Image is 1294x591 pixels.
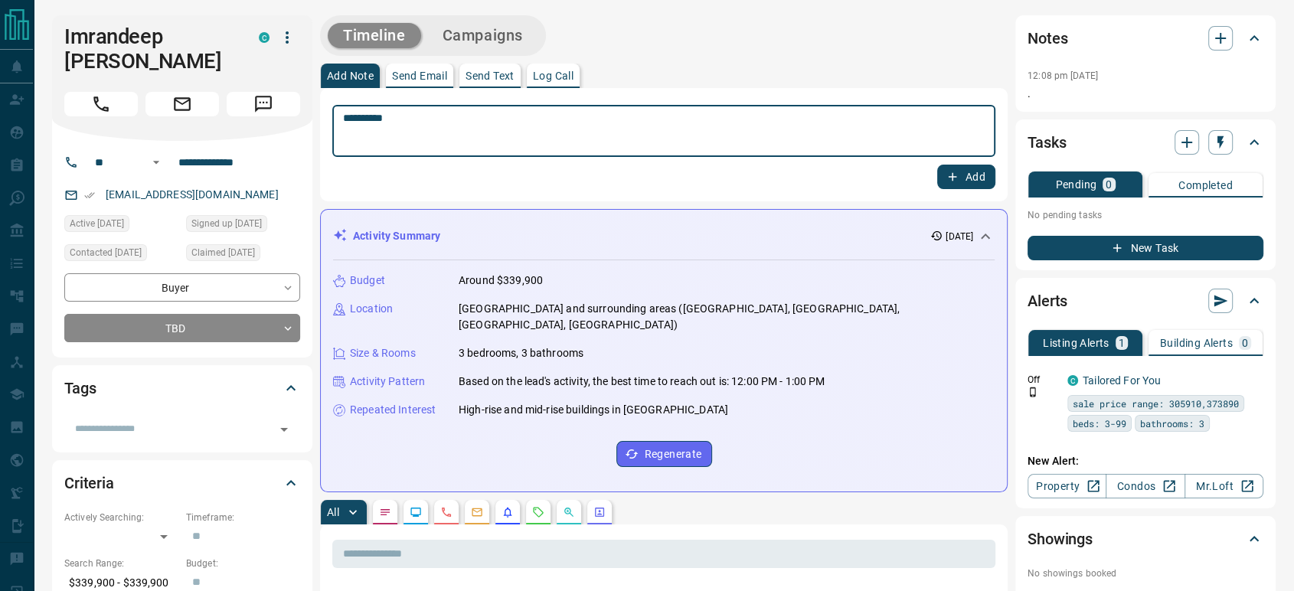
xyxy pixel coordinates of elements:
p: Timeframe: [186,511,300,524]
button: New Task [1028,236,1263,260]
h2: Alerts [1028,289,1067,313]
div: Notes [1028,20,1263,57]
span: Signed up [DATE] [191,216,262,231]
p: Listing Alerts [1043,338,1109,348]
h2: Showings [1028,527,1093,551]
p: Pending [1055,179,1096,190]
p: Activity Summary [353,228,440,244]
p: High-rise and mid-rise buildings in [GEOGRAPHIC_DATA] [459,402,728,418]
p: Completed [1178,180,1233,191]
p: Send Email [392,70,447,81]
svg: Emails [471,506,483,518]
div: Tasks [1028,124,1263,161]
p: Search Range: [64,557,178,570]
p: Size & Rooms [350,345,416,361]
svg: Lead Browsing Activity [410,506,422,518]
p: 3 bedrooms, 3 bathrooms [459,345,583,361]
p: Budget: [186,557,300,570]
svg: Agent Actions [593,506,606,518]
p: Based on the lead's activity, the best time to reach out is: 12:00 PM - 1:00 PM [459,374,825,390]
p: Activity Pattern [350,374,425,390]
p: New Alert: [1028,453,1263,469]
div: Alerts [1028,282,1263,319]
a: Property [1028,474,1106,498]
span: bathrooms: 3 [1140,416,1204,431]
a: [EMAIL_ADDRESS][DOMAIN_NAME] [106,188,279,201]
p: 0 [1242,338,1248,348]
button: Open [147,153,165,171]
div: TBD [64,314,300,342]
p: No showings booked [1028,567,1263,580]
div: condos.ca [1067,375,1078,386]
button: Open [273,419,295,440]
h2: Criteria [64,471,114,495]
h2: Tasks [1028,130,1066,155]
span: Active [DATE] [70,216,124,231]
h1: Imrandeep [PERSON_NAME] [64,24,236,73]
p: 12:08 pm [DATE] [1028,70,1098,81]
p: Around $339,900 [459,273,543,289]
div: condos.ca [259,32,270,43]
button: Campaigns [427,23,538,48]
div: Mon Aug 11 2025 [64,215,178,237]
div: Criteria [64,465,300,501]
div: Mon Jun 02 2025 [186,215,300,237]
p: Repeated Interest [350,402,436,418]
p: 0 [1106,179,1112,190]
svg: Opportunities [563,506,575,518]
svg: Calls [440,506,453,518]
div: Activity Summary[DATE] [333,222,995,250]
svg: Requests [532,506,544,518]
div: Buyer [64,273,300,302]
a: Condos [1106,474,1185,498]
p: All [327,507,339,518]
span: beds: 3-99 [1073,416,1126,431]
svg: Push Notification Only [1028,387,1038,397]
span: Contacted [DATE] [70,245,142,260]
h2: Tags [64,376,96,400]
p: Log Call [533,70,573,81]
button: Timeline [328,23,421,48]
span: Call [64,92,138,116]
button: Regenerate [616,441,712,467]
div: Mon Aug 11 2025 [64,244,178,266]
svg: Email Verified [84,190,95,201]
div: Mon Aug 11 2025 [186,244,300,266]
div: Showings [1028,521,1263,557]
svg: Listing Alerts [502,506,514,518]
h2: Notes [1028,26,1067,51]
p: . [1028,86,1263,102]
p: [DATE] [946,230,973,243]
span: sale price range: 305910,373890 [1073,396,1239,411]
p: [GEOGRAPHIC_DATA] and surrounding areas ([GEOGRAPHIC_DATA], [GEOGRAPHIC_DATA], [GEOGRAPHIC_DATA],... [459,301,995,333]
button: Add [937,165,995,189]
p: Add Note [327,70,374,81]
span: Message [227,92,300,116]
p: Off [1028,373,1058,387]
span: Claimed [DATE] [191,245,255,260]
p: 1 [1119,338,1125,348]
div: Tags [64,370,300,407]
span: Email [145,92,219,116]
p: Send Text [466,70,515,81]
p: Budget [350,273,385,289]
p: Building Alerts [1160,338,1233,348]
p: Location [350,301,393,317]
p: Actively Searching: [64,511,178,524]
p: No pending tasks [1028,204,1263,227]
a: Mr.Loft [1185,474,1263,498]
svg: Notes [379,506,391,518]
a: Tailored For You [1083,374,1161,387]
